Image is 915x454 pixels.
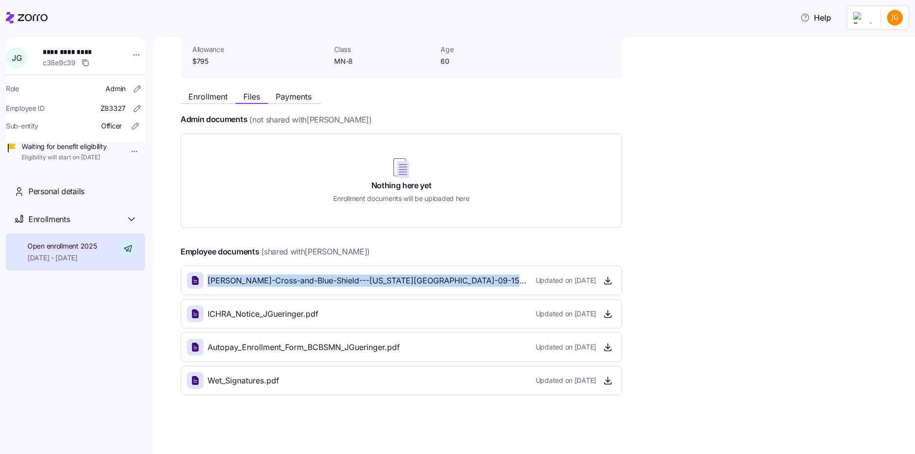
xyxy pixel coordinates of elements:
span: $795 [192,56,326,66]
span: (shared with [PERSON_NAME] ) [261,246,370,258]
h4: Employee documents [181,246,259,257]
span: Updated on [DATE] [536,376,596,385]
span: Wet_Signatures.pdf [208,375,279,387]
span: J G [12,54,22,62]
button: Help [792,8,839,27]
span: ICHRA_Notice_JGueringer.pdf [208,308,318,320]
span: Updated on [DATE] [536,276,596,285]
span: Class [334,45,433,54]
span: Waiting for benefit eligibility [22,142,106,151]
span: Employee ID [6,103,45,113]
span: [PERSON_NAME]-Cross-and-Blue-Shield---[US_STATE][GEOGRAPHIC_DATA]-09-15T15_04_06.000Z_CLTD.pdf [208,275,528,287]
span: (not shared with [PERSON_NAME] ) [249,114,371,126]
span: Open enrollment 2025 [27,241,97,251]
img: Employer logo [853,12,873,24]
span: 60 [441,56,539,66]
span: Officer [101,121,122,131]
span: c38e9c39 [43,58,76,68]
span: Age [441,45,539,54]
span: Sub-entity [6,121,38,131]
span: Updated on [DATE] [536,309,596,319]
h4: Nothing here yet [371,180,432,191]
span: Enrollments [28,213,70,226]
span: Enrollment [188,93,228,101]
span: Autopay_Enrollment_Form_BCBSMN_JGueringer.pdf [208,341,400,353]
span: Z83327 [101,103,126,113]
span: Allowance [192,45,326,54]
img: be28eee7940ff7541a673135d606113e [887,10,903,25]
span: Files [243,93,260,101]
span: Help [800,12,831,24]
span: Role [6,84,19,94]
span: Payments [276,93,312,101]
span: Admin [105,84,126,94]
span: Eligibility will start on [DATE] [22,153,106,162]
span: MN-8 [334,56,433,66]
span: [DATE] - [DATE] [27,253,97,263]
span: Updated on [DATE] [536,342,596,352]
span: Personal details [28,185,84,198]
h4: Admin documents [181,114,247,125]
h5: Enrollment documents will be uploaded here [333,193,469,203]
